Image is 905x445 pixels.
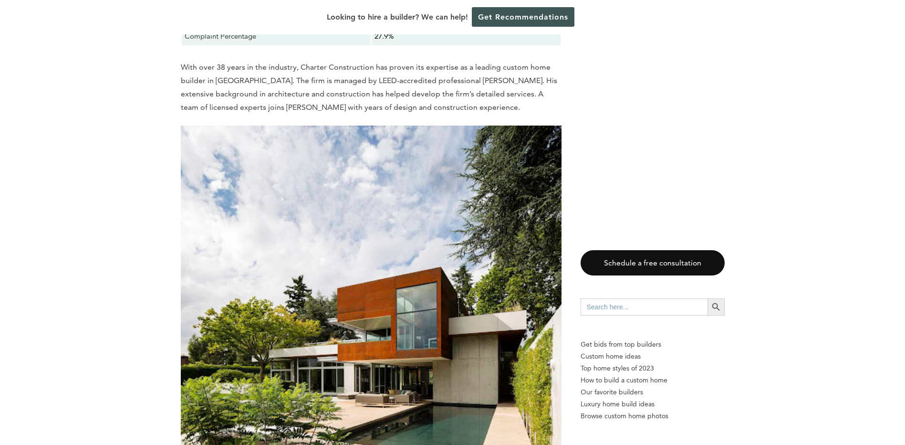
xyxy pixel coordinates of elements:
[581,250,725,275] a: Schedule a free consultation
[581,339,725,350] p: Get bids from top builders
[581,410,725,422] a: Browse custom home photos
[181,61,562,114] p: With over 38 years in the industry, Charter Construction has proven its expertise as a leading cu...
[185,30,368,42] p: Complaint Percentage
[581,398,725,410] a: Luxury home build ideas
[581,298,707,316] input: Search here...
[711,302,721,312] svg: Search
[722,376,894,434] iframe: Drift Widget Chat Controller
[581,374,725,386] a: How to build a custom home
[374,30,558,42] p: 27.9%
[581,386,725,398] a: Our favorite builders
[581,350,725,362] a: Custom home ideas
[581,362,725,374] a: Top home styles of 2023
[472,7,574,27] a: Get Recommendations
